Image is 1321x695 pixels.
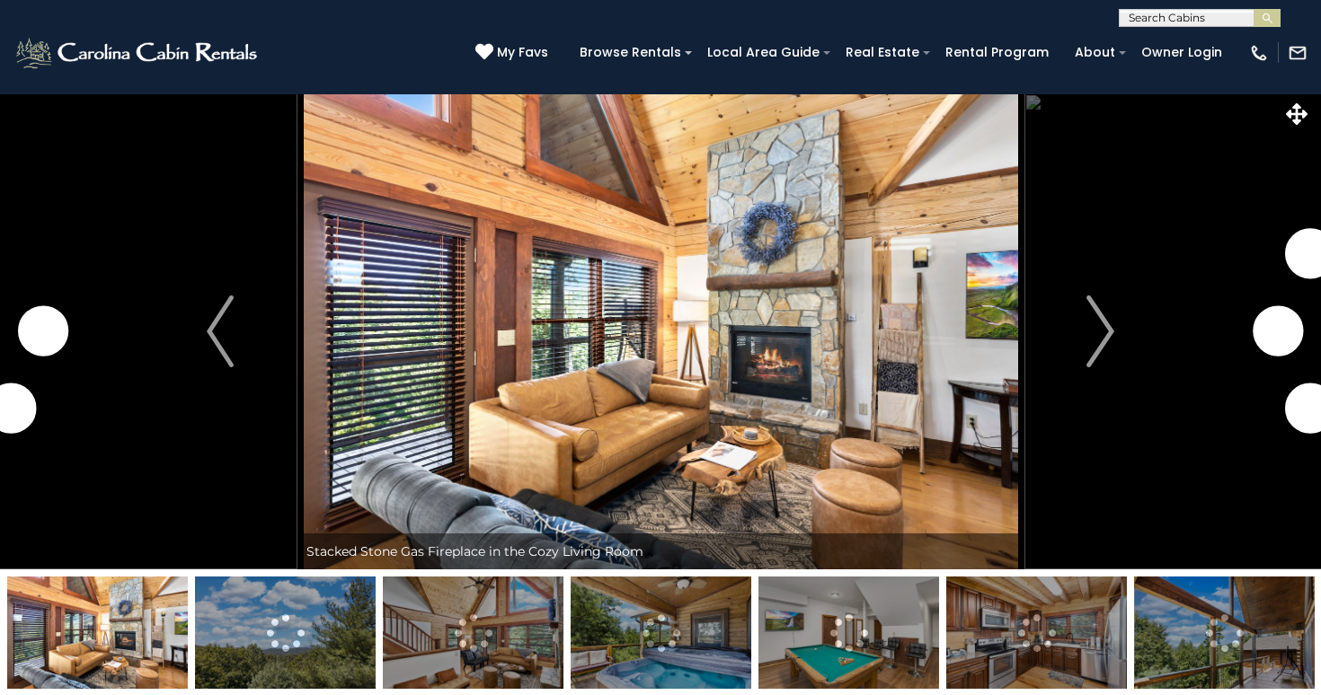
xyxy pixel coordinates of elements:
[1024,93,1177,569] button: Next
[383,576,563,689] img: 163277316
[1066,39,1124,66] a: About
[475,43,553,63] a: My Favs
[144,93,297,569] button: Previous
[571,39,690,66] a: Browse Rentals
[946,576,1127,689] img: 163277318
[698,39,829,66] a: Local Area Guide
[207,295,234,367] img: arrow
[837,39,928,66] a: Real Estate
[571,576,751,689] img: 163277317
[936,39,1058,66] a: Rental Program
[1134,576,1315,689] img: 163277319
[758,576,939,689] img: 163277320
[195,576,376,689] img: 163277333
[7,576,188,689] img: 163277321
[1087,295,1114,367] img: arrow
[13,35,262,71] img: White-1-2.png
[1132,39,1231,66] a: Owner Login
[297,533,1024,569] div: Stacked Stone Gas Fireplace in the Cozy Living Room
[497,43,548,62] span: My Favs
[1288,43,1308,63] img: mail-regular-white.png
[1249,43,1269,63] img: phone-regular-white.png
